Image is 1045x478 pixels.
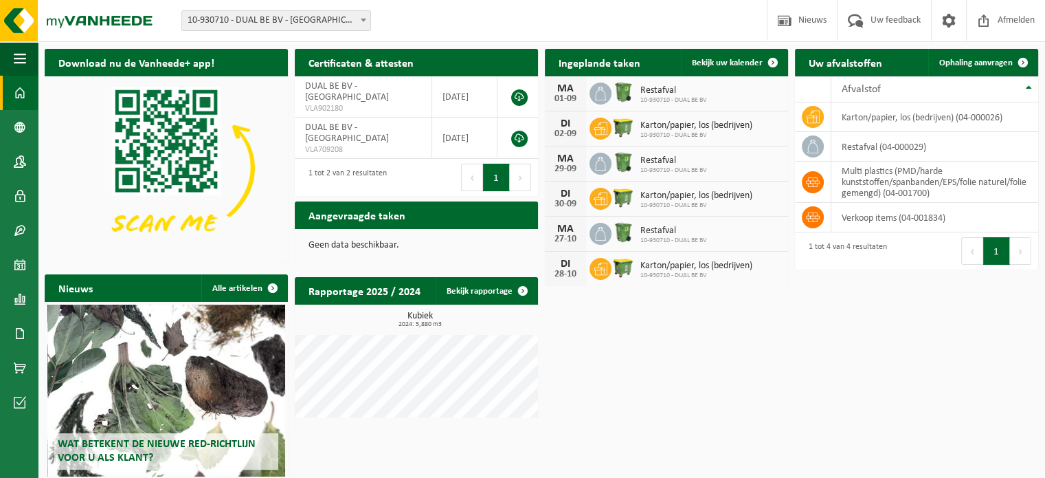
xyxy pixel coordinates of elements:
span: VLA902180 [305,103,421,114]
div: DI [552,118,579,129]
td: verkoop items (04-001834) [831,203,1038,232]
p: Geen data beschikbaar. [308,241,524,250]
span: 10-930710 - DUAL BE BV [640,202,752,210]
span: Karton/papier, los (bedrijven) [640,120,752,131]
div: 01-09 [552,94,579,104]
div: 28-10 [552,270,579,279]
h2: Certificaten & attesten [295,49,427,76]
div: 1 tot 4 van 4 resultaten [802,236,887,266]
a: Alle artikelen [201,274,286,302]
h2: Ingeplande taken [545,49,654,76]
td: karton/papier, los (bedrijven) (04-000026) [831,102,1038,132]
a: Bekijk uw kalender [681,49,787,76]
button: Previous [961,237,983,265]
div: 30-09 [552,199,579,209]
td: multi plastics (PMD/harde kunststoffen/spanbanden/EPS/folie naturel/folie gemengd) (04-001700) [831,162,1038,203]
button: Previous [461,164,483,191]
span: Wat betekent de nieuwe RED-richtlijn voor u als klant? [58,439,256,463]
span: 10-930710 - DUAL BE BV - DENDERMONDE [181,10,371,31]
span: Bekijk uw kalender [692,58,763,67]
img: WB-1100-HPE-GN-50 [611,186,635,209]
img: WB-0370-HPE-GN-50 [611,221,635,244]
a: Ophaling aanvragen [928,49,1037,76]
a: Bekijk rapportage [436,277,537,305]
span: Ophaling aanvragen [939,58,1013,67]
span: Restafval [640,226,707,237]
span: Restafval [640,85,707,96]
button: 1 [483,164,510,191]
div: MA [552,224,579,235]
span: 10-930710 - DUAL BE BV [640,237,707,245]
div: DI [552,259,579,270]
td: restafval (04-000029) [831,132,1038,162]
span: Afvalstof [842,84,881,95]
div: 1 tot 2 van 2 resultaten [302,162,387,193]
td: [DATE] [432,118,497,159]
img: WB-1100-HPE-GN-50 [611,116,635,139]
img: WB-1100-HPE-GN-50 [611,256,635,279]
div: 02-09 [552,129,579,139]
span: DUAL BE BV - [GEOGRAPHIC_DATA] [305,122,389,144]
h2: Uw afvalstoffen [795,49,896,76]
a: Wat betekent de nieuwe RED-richtlijn voor u als klant? [47,305,286,477]
span: 10-930710 - DUAL BE BV [640,131,752,140]
span: Restafval [640,155,707,166]
div: 27-10 [552,235,579,244]
img: WB-0370-HPE-GN-50 [611,151,635,174]
span: DUAL BE BV - [GEOGRAPHIC_DATA] [305,81,389,102]
img: WB-0370-HPE-GN-50 [611,80,635,104]
div: MA [552,153,579,164]
h2: Rapportage 2025 / 2024 [295,277,434,304]
img: Download de VHEPlus App [45,76,288,259]
h2: Nieuws [45,274,106,301]
button: Next [510,164,531,191]
span: 2024: 5,880 m3 [302,321,538,328]
span: 10-930710 - DUAL BE BV [640,272,752,280]
span: Karton/papier, los (bedrijven) [640,261,752,272]
span: 10-930710 - DUAL BE BV - DENDERMONDE [182,11,370,30]
span: VLA709208 [305,144,421,155]
button: Next [1010,237,1031,265]
div: 29-09 [552,164,579,174]
span: 10-930710 - DUAL BE BV [640,96,707,105]
h2: Aangevraagde taken [295,202,419,228]
h3: Kubiek [302,312,538,328]
td: [DATE] [432,76,497,118]
span: 10-930710 - DUAL BE BV [640,166,707,175]
div: MA [552,83,579,94]
h2: Download nu de Vanheede+ app! [45,49,228,76]
button: 1 [983,237,1010,265]
span: Karton/papier, los (bedrijven) [640,191,752,202]
div: DI [552,188,579,199]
